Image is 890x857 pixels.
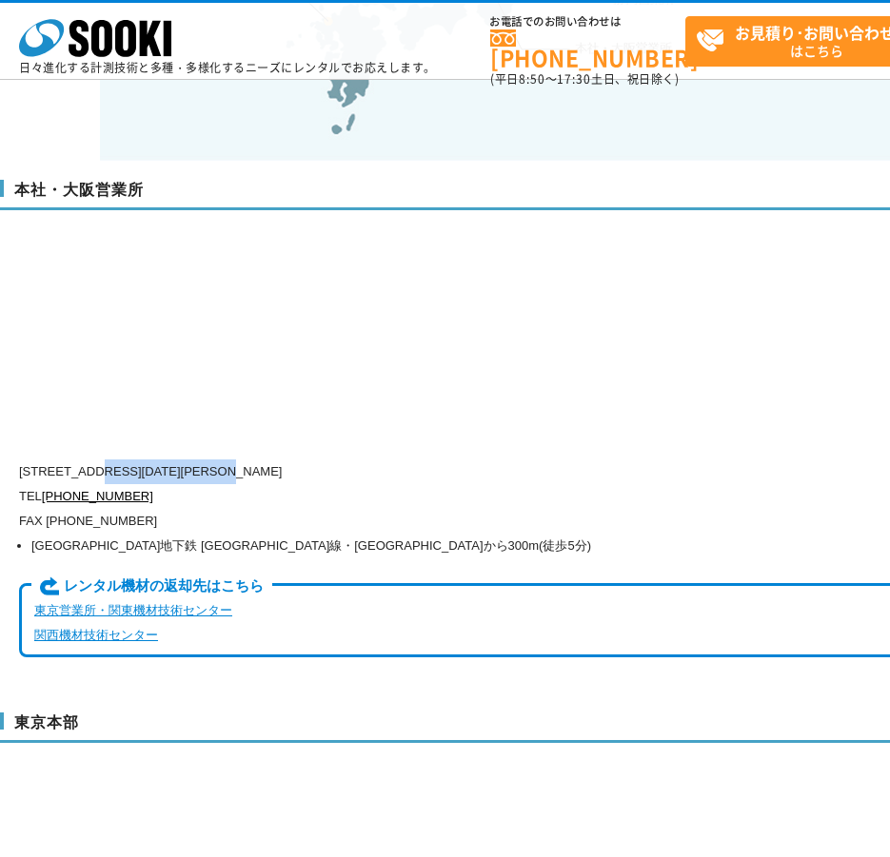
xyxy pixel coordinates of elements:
[490,70,679,88] span: (平日 ～ 土日、祝日除く)
[42,489,153,503] a: [PHONE_NUMBER]
[34,603,232,617] a: 東京営業所・関東機材技術センター
[34,628,158,642] a: 関西機材技術センター
[19,62,436,73] p: 日々進化する計測技術と多種・多様化するニーズにレンタルでお応えします。
[31,576,272,597] span: レンタル機材の返却先はこちら
[557,70,591,88] span: 17:30
[519,70,545,88] span: 8:50
[490,16,685,28] span: お電話でのお問い合わせは
[490,29,685,68] a: [PHONE_NUMBER]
